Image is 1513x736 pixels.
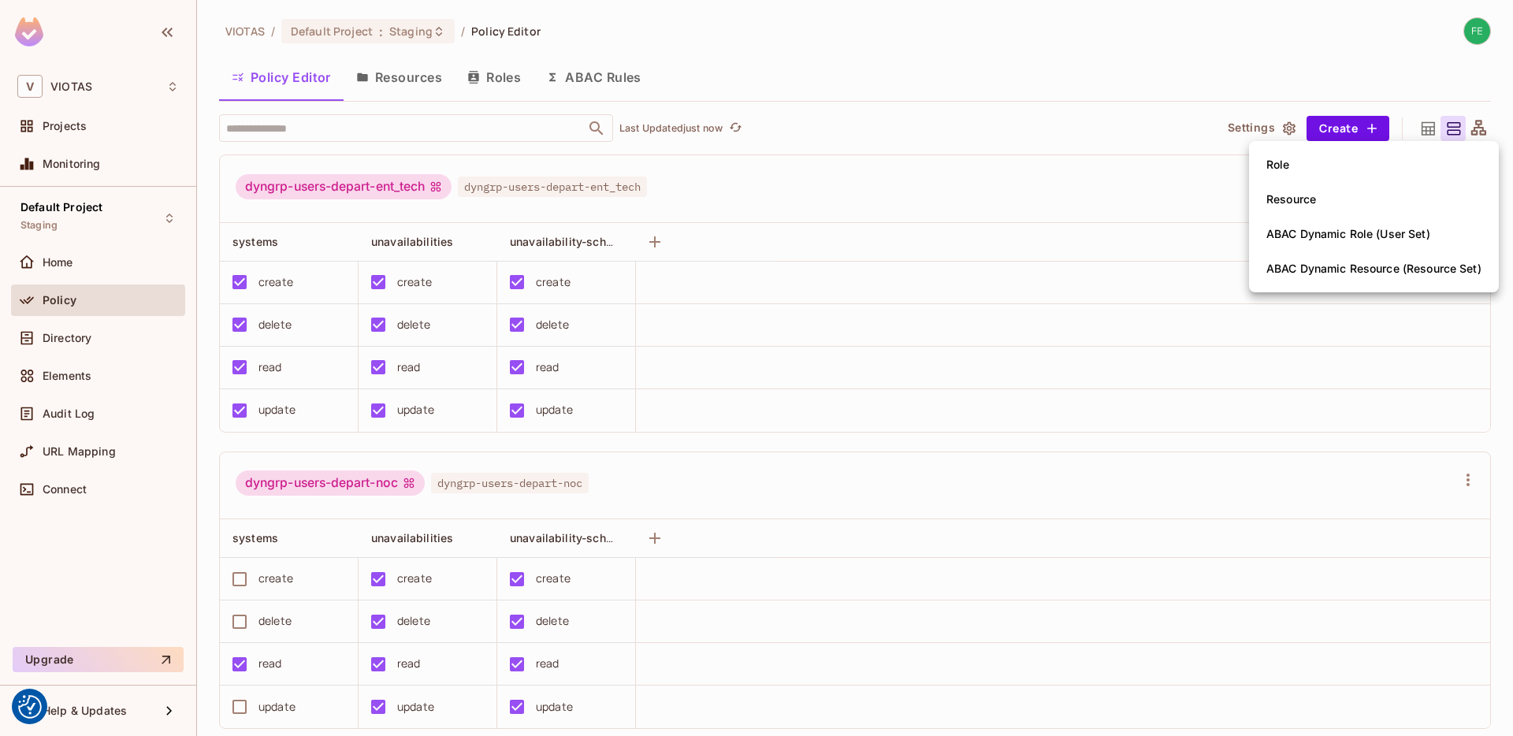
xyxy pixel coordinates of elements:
div: Resource [1266,191,1316,207]
button: Consent Preferences [18,695,42,719]
div: ABAC Dynamic Role (User Set) [1266,226,1430,242]
div: ABAC Dynamic Resource (Resource Set) [1266,261,1481,277]
img: Revisit consent button [18,695,42,719]
div: Role [1266,157,1290,173]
